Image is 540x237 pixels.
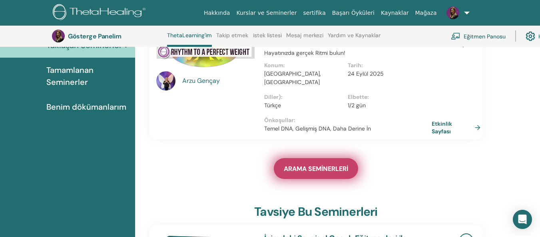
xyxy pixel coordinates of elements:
font: ₺2500,00 [441,40,473,48]
a: Başarı Öyküleri [329,6,378,20]
a: Mesaj merkezi [286,32,323,45]
font: Gösterge Panelim [68,32,121,40]
font: Hakkında [204,10,230,16]
font: Mesaj merkezi [286,32,323,39]
div: Intercom Messenger'ı açın [513,210,532,229]
font: istek listesi [253,32,282,39]
a: Mağaza [412,6,440,20]
font: Arzu [182,76,195,85]
a: Etkinlik Sayfası [432,120,484,135]
font: Mağaza [415,10,436,16]
a: Yardım ve Kaynaklar [328,32,381,45]
font: : [281,93,283,100]
font: Takip etmek [216,32,248,39]
font: Tamamlanan Seminerler [46,65,94,87]
img: default.jpg [52,30,65,42]
img: default.jpg [156,71,175,90]
font: : [283,62,285,69]
a: sertifika [300,6,329,20]
font: Konum [264,62,283,69]
font: 1/2 gün [348,102,366,109]
img: cog.svg [526,29,535,43]
font: : [294,116,295,124]
img: default.jpg [446,6,459,19]
font: 24 Eylül 2025 [348,70,384,77]
font: Eğitmen Panosu [464,33,506,40]
font: Yaklaşan Seminerler [46,40,122,50]
img: logo.png [53,4,148,22]
font: Tarih [348,62,361,69]
a: Kaynaklar [378,6,412,20]
font: Hayatınızda gerçek Ritmi bulun! [264,49,345,56]
a: Hakkında [201,6,233,20]
font: Önkoşullar [264,116,294,124]
a: ThetaLearning'im [167,32,212,47]
img: Mükemmel Bir Ağırlığa Ritim [156,26,255,74]
font: Türkçe [264,102,281,109]
font: : [361,62,363,69]
a: istek listesi [253,32,282,45]
img: chalkboard-teacher.svg [451,32,460,40]
a: Kurslar ve Seminerler [233,6,300,20]
font: Diller) [264,93,281,100]
font: ARAMA SEMİNERLERİ [284,165,348,173]
font: Gençay [197,76,220,85]
font: [GEOGRAPHIC_DATA], [GEOGRAPHIC_DATA] [264,70,321,86]
font: Temel DNA, Gelişmiş DNA, Daha Derine İn [264,125,371,132]
font: tavsiye bu seminerleri [254,204,377,219]
font: Kurslar ve Seminerler [236,10,297,16]
font: Etkinlik Sayfası [432,120,452,135]
a: Arzu Gençay [182,76,256,86]
font: ThetaLearning'im [167,32,212,39]
font: Kaynaklar [381,10,409,16]
a: Takip etmek [216,32,248,45]
font: Benim dökümanlarım [46,102,126,112]
font: sertifika [303,10,325,16]
font: Başarı Öyküleri [332,10,375,16]
a: Eğitmen Panosu [451,27,506,45]
font: Elbette [348,93,367,100]
font: Yardım ve Kaynaklar [328,32,381,39]
font: : [367,93,369,100]
a: ARAMA SEMİNERLERİ [274,158,358,179]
